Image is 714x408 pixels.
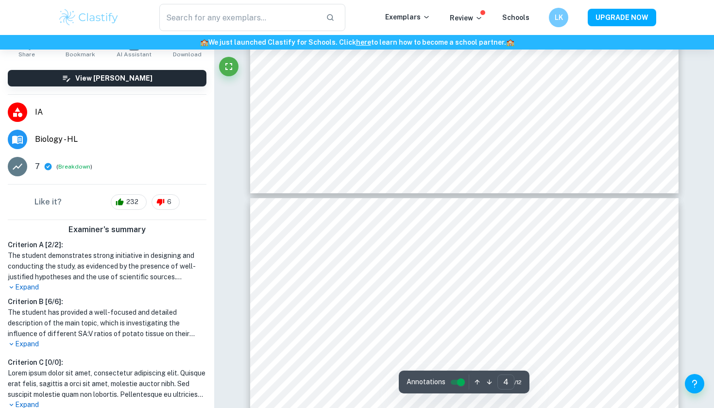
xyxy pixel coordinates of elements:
[8,282,206,292] p: Expand
[173,51,202,58] span: Download
[8,296,206,307] h6: Criterion B [ 6 / 6 ]:
[407,377,445,387] span: Annotations
[8,339,206,349] p: Expand
[121,197,144,207] span: 232
[200,38,208,46] span: 🏫
[549,8,568,27] button: LK
[4,224,210,236] h6: Examiner's summary
[58,162,90,171] button: Breakdown
[75,73,153,84] h6: View [PERSON_NAME]
[385,12,430,22] p: Exemplars
[588,9,656,26] button: UPGRADE NOW
[34,196,62,208] h6: Like it?
[8,70,206,86] button: View [PERSON_NAME]
[35,161,40,172] p: 7
[159,4,318,31] input: Search for any exemplars...
[685,374,704,393] button: Help and Feedback
[514,378,522,387] span: / 12
[111,194,147,210] div: 232
[502,14,529,21] a: Schools
[506,38,514,46] span: 🏫
[219,57,238,76] button: Fullscreen
[2,37,712,48] h6: We just launched Clastify for Schools. Click to learn how to become a school partner.
[553,12,564,23] h6: LK
[8,239,206,250] h6: Criterion A [ 2 / 2 ]:
[35,106,206,118] span: IA
[117,51,152,58] span: AI Assistant
[152,194,180,210] div: 6
[450,13,483,23] p: Review
[8,250,206,282] h1: The student demonstrates strong initiative in designing and conducting the study, as evidenced by...
[58,8,119,27] img: Clastify logo
[56,162,92,171] span: ( )
[8,307,206,339] h1: The student has provided a well-focused and detailed description of the main topic, which is inve...
[18,51,35,58] span: Share
[35,134,206,145] span: Biology - HL
[356,38,371,46] a: here
[66,51,95,58] span: Bookmark
[162,197,177,207] span: 6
